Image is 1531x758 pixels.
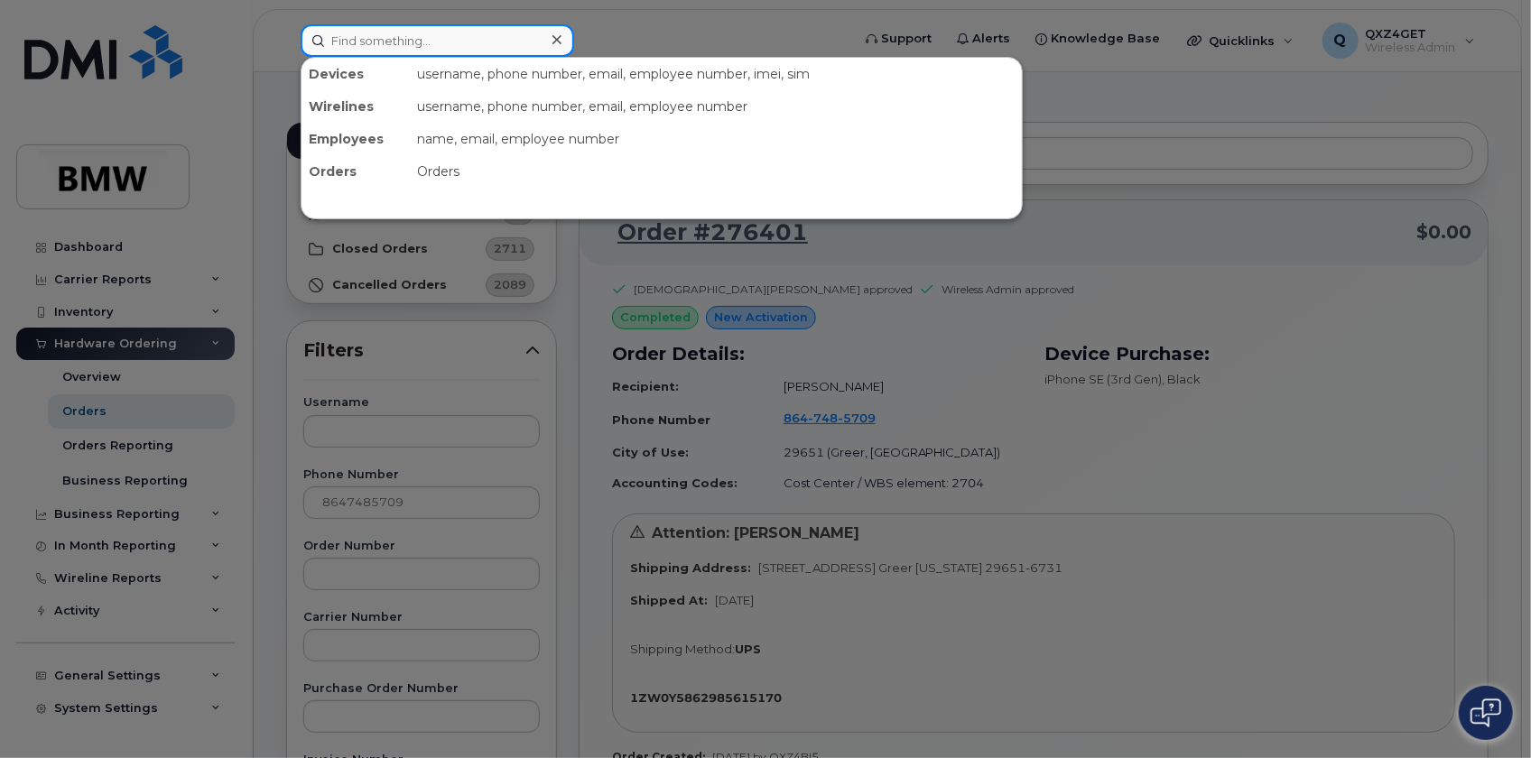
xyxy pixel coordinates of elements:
[410,155,1022,188] div: Orders
[410,58,1022,90] div: username, phone number, email, employee number, imei, sim
[302,90,410,123] div: Wirelines
[410,123,1022,155] div: name, email, employee number
[1471,698,1501,727] img: Open chat
[302,123,410,155] div: Employees
[301,24,574,57] input: Find something...
[302,58,410,90] div: Devices
[302,155,410,188] div: Orders
[410,90,1022,123] div: username, phone number, email, employee number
